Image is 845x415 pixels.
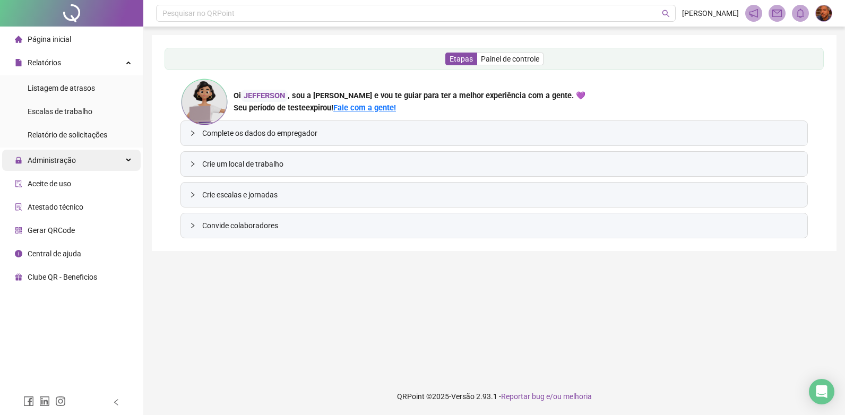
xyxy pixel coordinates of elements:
[181,213,807,238] div: Convide colaboradores
[234,102,585,114] div: !
[28,35,71,44] span: Página inicial
[796,8,805,18] span: bell
[180,78,228,126] img: ana-icon.cad42e3e8b8746aecfa2.png
[181,152,807,176] div: Crie um local de trabalho
[202,220,799,231] span: Convide colaboradores
[772,8,782,18] span: mail
[333,103,396,113] a: Fale com a gente!
[451,392,475,401] span: Versão
[15,273,22,281] span: gift
[202,158,799,170] span: Crie um local de trabalho
[28,156,76,165] span: Administração
[15,203,22,211] span: solution
[15,227,22,234] span: qrcode
[234,90,585,102] div: Oi , sou a [PERSON_NAME] e vou te guiar para ter a melhor experiência com a gente. 💜
[55,396,66,407] span: instagram
[28,273,97,281] span: Clube QR - Beneficios
[143,378,845,415] footer: QRPoint © 2025 - 2.93.1 -
[234,103,306,113] span: Seu período de teste
[28,131,107,139] span: Relatório de solicitações
[189,192,196,198] span: collapsed
[181,121,807,145] div: Complete os dados do empregador
[189,161,196,167] span: collapsed
[202,189,799,201] span: Crie escalas e jornadas
[28,203,83,211] span: Atestado técnico
[15,59,22,66] span: file
[749,8,758,18] span: notification
[189,222,196,229] span: collapsed
[23,396,34,407] span: facebook
[113,399,120,406] span: left
[202,127,799,139] span: Complete os dados do empregador
[450,55,473,63] span: Etapas
[501,392,592,401] span: Reportar bug e/ou melhoria
[816,5,832,21] img: 94904
[28,179,71,188] span: Aceite de uso
[28,107,92,116] span: Escalas de trabalho
[15,36,22,43] span: home
[241,90,288,102] div: JEFFERSON
[15,157,22,164] span: lock
[662,10,670,18] span: search
[682,7,739,19] span: [PERSON_NAME]
[28,249,81,258] span: Central de ajuda
[189,130,196,136] span: collapsed
[809,379,834,404] div: Open Intercom Messenger
[28,58,61,67] span: Relatórios
[306,103,331,113] span: expirou
[181,183,807,207] div: Crie escalas e jornadas
[28,226,75,235] span: Gerar QRCode
[15,180,22,187] span: audit
[28,84,95,92] span: Listagem de atrasos
[15,250,22,257] span: info-circle
[481,55,539,63] span: Painel de controle
[39,396,50,407] span: linkedin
